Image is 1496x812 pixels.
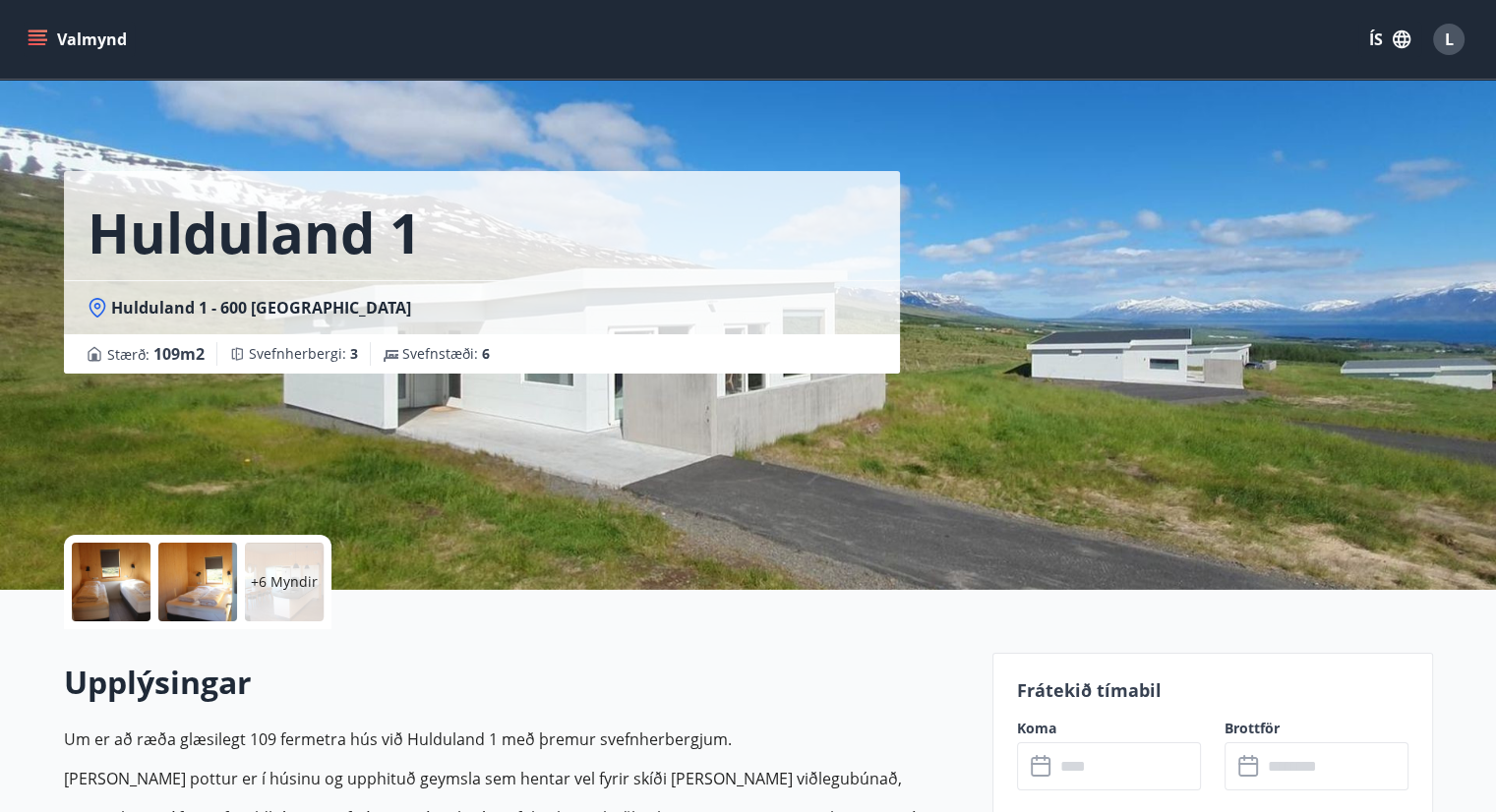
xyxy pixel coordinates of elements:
[1425,16,1472,63] button: L
[1358,22,1421,57] button: ÍS
[1017,677,1408,703] p: Frátekið tímabil
[111,297,411,319] span: Hulduland 1 - 600 [GEOGRAPHIC_DATA]
[24,22,135,57] button: menu
[1445,29,1454,50] span: L
[1017,719,1201,738] label: Koma
[402,344,490,364] span: Svefnstæði :
[88,195,421,269] h1: Hulduland 1
[482,344,490,363] span: 6
[249,344,358,364] span: Svefnherbergi :
[107,342,205,366] span: Stærð :
[251,572,318,592] p: +6 Myndir
[350,344,358,363] span: 3
[1225,719,1408,738] label: Brottför
[64,767,969,790] p: [PERSON_NAME] pottur er í húsinu og upphituð geymsla sem hentar vel fyrir skíði [PERSON_NAME] við...
[64,661,969,704] h2: Upplýsingar
[64,727,969,751] p: Um er að ræða glæsilegt 109 fermetra hús við Hulduland 1 með þremur svefnherbergjum.
[153,343,205,365] span: 109 m2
